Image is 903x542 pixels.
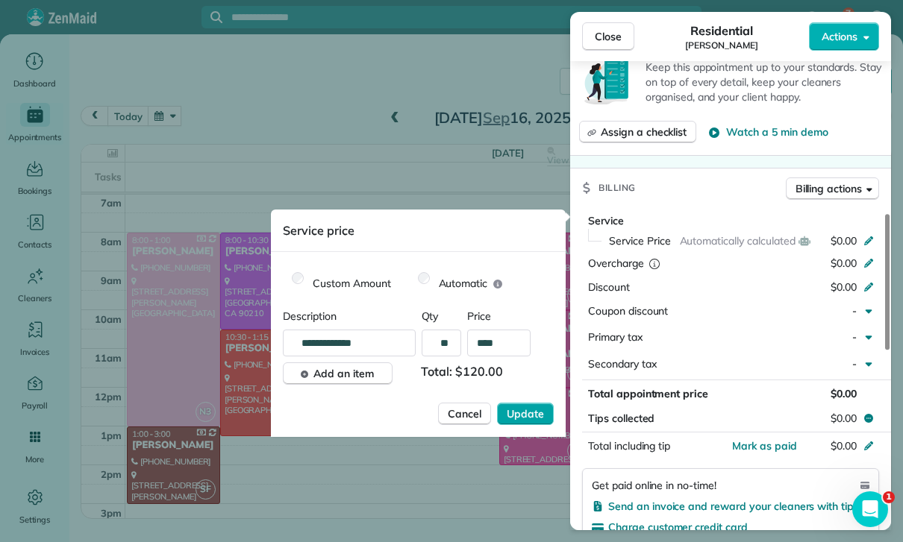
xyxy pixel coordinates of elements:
span: Close [595,29,622,44]
span: Send an invoice and reward your cleaners with tips [608,500,859,513]
span: Billing actions [796,181,862,196]
span: Description [283,309,416,324]
span: - [852,304,857,318]
button: Update [497,403,554,425]
button: Add an item [283,362,393,385]
span: Assign a checklist [601,125,687,139]
span: $0.00 [831,256,857,270]
span: Get paid online in no-time! [592,478,716,493]
span: Total including tip [588,439,670,453]
button: Watch a 5 min demo [708,125,828,139]
span: Residential [690,22,754,40]
span: Add an item [313,366,374,381]
span: $0.00 [831,439,857,453]
span: - [852,330,857,344]
span: Update [507,406,544,421]
span: Discount [588,280,630,294]
span: $0.00 [831,411,857,426]
span: [PERSON_NAME] [685,40,758,51]
iframe: Intercom live chat [852,491,888,527]
div: Overcharge [588,256,717,271]
span: Service Price [609,233,671,248]
span: Automatic [439,276,488,291]
span: Qty [422,309,462,324]
span: Service price [283,223,354,238]
button: Close [582,22,634,51]
span: Primary tax [588,330,643,344]
button: Assign a checklist [579,121,696,143]
button: Automatic [493,278,502,289]
span: $0.00 [831,387,857,400]
span: $0.00 [831,280,857,294]
label: Custom Amount [283,270,403,297]
span: - [852,357,857,371]
span: Mark as paid [732,439,797,453]
button: Mark as paid [732,438,797,453]
span: Total: $120.00 [421,362,507,385]
span: Total appointment price [588,387,708,400]
span: Price [467,309,507,324]
button: Service PriceAutomatically calculated$0.00 [600,229,879,253]
span: Cancel [448,406,481,421]
span: Tips collected [588,411,654,426]
p: Keep this appointment up to your standards. Stay on top of every detail, keep your cleaners organ... [646,60,882,104]
button: Cancel [438,403,491,425]
span: Billing [599,180,636,195]
span: Automatically calculated [680,233,796,248]
button: Tips collected$0.00 [582,408,879,429]
span: Coupon discount [588,304,668,318]
span: Watch a 5 min demo [726,125,828,139]
span: $0.00 [831,233,857,248]
span: Charge customer credit card [608,520,748,534]
span: Secondary tax [588,357,657,371]
span: 1 [883,491,895,503]
span: Actions [822,29,857,44]
span: Service [588,214,624,227]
